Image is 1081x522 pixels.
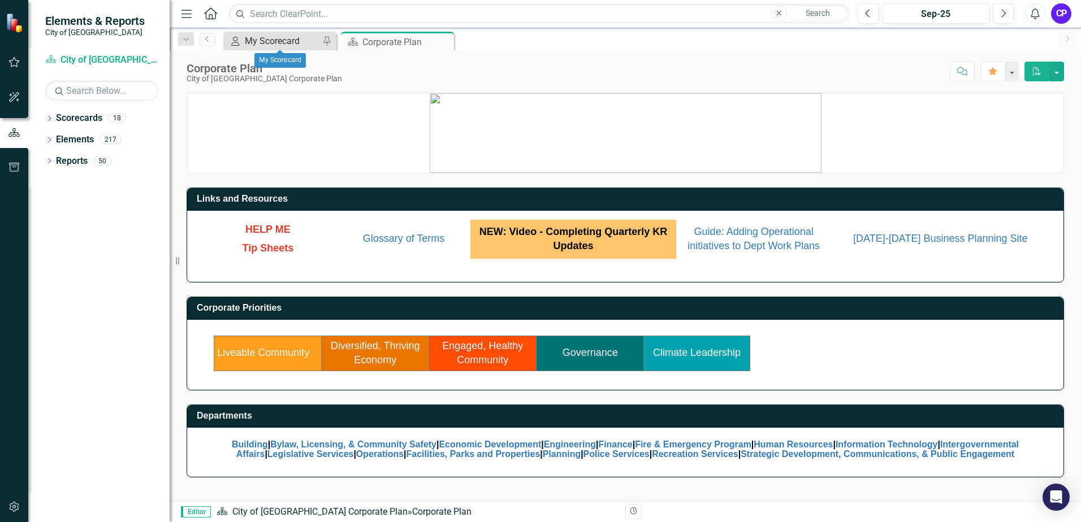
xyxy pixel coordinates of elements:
div: Corporate Plan [187,62,342,75]
span: Elements & Reports [45,14,145,28]
a: Reports [56,155,88,168]
div: Corporate Plan [412,506,472,517]
a: City of [GEOGRAPHIC_DATA] Corporate Plan [45,54,158,67]
a: Bylaw, Licensing, & Community Safety [270,440,436,449]
a: NEW: Video - Completing Quarterly KR Updates [479,228,667,251]
img: ClearPoint Strategy [6,13,25,33]
small: City of [GEOGRAPHIC_DATA] [45,28,145,37]
a: Scorecards [56,112,102,125]
a: Guide: Adding Operational initiatives to Dept Work Plans [687,228,820,251]
a: Operations [356,449,404,459]
button: Search [790,6,846,21]
a: Recreation Services [652,449,738,459]
span: HELP ME [245,224,291,235]
span: NEW: Video - Completing Quarterly KR Updates [479,226,667,252]
a: Tip Sheets [243,244,294,253]
span: | | | | | | | | | | | | | | | [232,440,1019,459]
a: Police Services [583,449,650,459]
a: Economic Development [439,440,541,449]
a: Fire & Emergency Program [635,440,751,449]
a: Climate Leadership [653,347,741,358]
a: Building [232,440,268,449]
button: Sep-25 [882,3,990,24]
a: Legislative Services [267,449,354,459]
a: Intergovernmental Affairs [236,440,1019,459]
a: [DATE]-[DATE] Business Planning Site [853,233,1027,244]
a: Diversified, Thriving Economy [331,340,420,366]
a: Human Resources [754,440,833,449]
a: Engaged, Healthy Community [442,340,523,366]
span: Tip Sheets [243,242,294,254]
div: 18 [108,114,126,123]
div: 217 [100,135,122,145]
a: Governance [563,347,618,358]
a: Engineering [544,440,596,449]
input: Search ClearPoint... [229,4,849,24]
a: City of [GEOGRAPHIC_DATA] Corporate Plan [232,506,408,517]
div: Sep-25 [886,7,986,21]
button: CP [1051,3,1071,24]
span: Search [806,8,830,18]
a: Liveable Community [217,347,309,358]
span: Guide: Adding Operational initiatives to Dept Work Plans [687,226,820,252]
div: Corporate Plan [362,35,451,49]
a: Planning [543,449,581,459]
span: Editor [181,506,211,517]
div: 50 [93,156,111,166]
h3: Departments [197,411,1058,421]
a: Information Technology [836,440,938,449]
a: Strategic Development, Communications, & Public Engagement [741,449,1014,459]
div: » [217,506,617,519]
a: Finance [598,440,632,449]
div: My Scorecard [245,34,319,48]
a: HELP ME [245,225,291,234]
div: Open Intercom Messenger [1043,484,1070,511]
a: My Scorecard [226,34,319,48]
div: City of [GEOGRAPHIC_DATA] Corporate Plan [187,75,342,83]
div: My Scorecard [254,53,306,68]
a: Elements [56,133,94,146]
a: Facilities, Parks and Properties [407,449,540,459]
input: Search Below... [45,81,158,101]
h3: Corporate Priorities [197,303,1058,313]
a: Glossary of Terms [363,233,445,244]
h3: Links and Resources [197,194,1058,204]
